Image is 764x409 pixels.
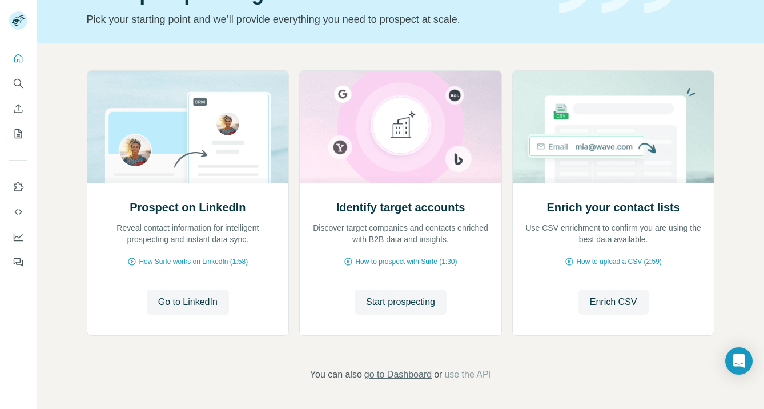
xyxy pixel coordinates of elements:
button: Start prospecting [355,290,447,315]
p: Pick your starting point and we’ll provide everything you need to prospect at scale. [87,11,545,27]
span: How Surfe works on LinkedIn (1:58) [139,256,248,267]
button: Search [9,73,27,94]
span: Enrich CSV [590,295,637,309]
span: How to upload a CSV (2:59) [576,256,661,267]
button: Use Surfe on LinkedIn [9,177,27,197]
h2: Enrich your contact lists [546,199,679,215]
button: go to Dashboard [364,368,432,382]
span: Go to LinkedIn [158,295,218,309]
p: Reveal contact information for intelligent prospecting and instant data sync. [99,222,278,245]
img: Enrich your contact lists [512,71,715,183]
img: Prospect on LinkedIn [87,71,289,183]
div: Open Intercom Messenger [725,347,753,375]
p: Discover target companies and contacts enriched with B2B data and insights. [311,222,490,245]
button: Quick start [9,48,27,69]
span: You can also [310,368,362,382]
p: Use CSV enrichment to confirm you are using the best data available. [524,222,703,245]
button: Feedback [9,252,27,272]
img: Identify target accounts [299,71,502,183]
button: My lists [9,123,27,144]
span: or [434,368,442,382]
h2: Identify target accounts [336,199,465,215]
button: Use Surfe API [9,202,27,222]
button: Go to LinkedIn [147,290,229,315]
button: Enrich CSV [578,290,649,315]
span: Start prospecting [366,295,435,309]
button: use the API [444,368,491,382]
button: Enrich CSV [9,98,27,119]
span: How to prospect with Surfe (1:30) [355,256,457,267]
h2: Prospect on LinkedIn [130,199,246,215]
button: Dashboard [9,227,27,247]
